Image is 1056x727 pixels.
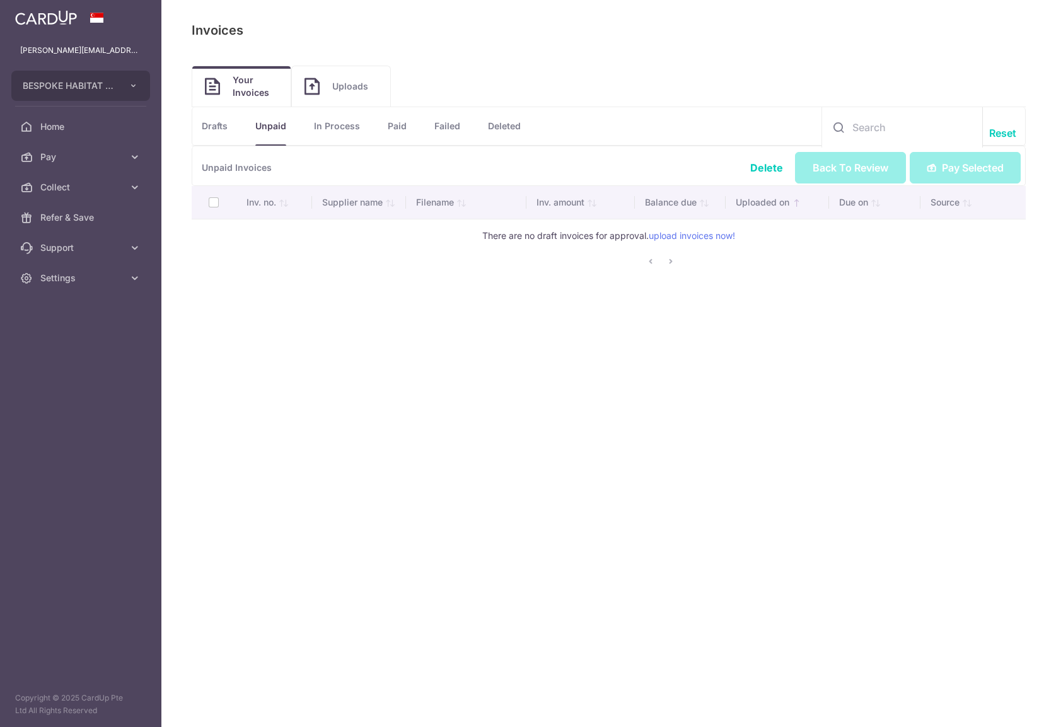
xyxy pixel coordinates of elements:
[202,107,228,145] a: Drafts
[488,107,521,145] a: Deleted
[920,186,1026,219] th: Source: activate to sort column ascending
[40,120,124,133] span: Home
[40,151,124,163] span: Pay
[975,689,1043,721] iframe: Opens a widget where you can find more information
[649,230,735,241] a: upload invoices now!
[388,107,407,145] a: Paid
[192,20,243,40] p: Invoices
[314,107,360,145] a: In Process
[192,66,291,107] a: Your Invoices
[236,186,312,219] th: Inv. no.: activate to sort column ascending
[332,80,378,93] span: Uploads
[292,66,390,107] a: Uploads
[233,74,278,99] span: Your Invoices
[726,186,830,219] th: Uploaded on: activate to sort column ascending
[205,78,220,95] img: Invoice icon Image
[989,125,1016,141] a: Reset
[192,146,1026,186] p: Unpaid Invoices
[40,181,124,194] span: Collect
[192,219,1026,252] td: There are no draft invoices for approval.
[20,44,141,57] p: [PERSON_NAME][EMAIL_ADDRESS][DOMAIN_NAME]
[23,79,116,92] span: BESPOKE HABITAT SHEN PTE. LTD.
[406,186,526,219] th: Filename: activate to sort column ascending
[829,186,920,219] th: Due on: activate to sort column ascending
[255,107,286,145] a: Unpaid
[526,186,635,219] th: Inv. amount: activate to sort column ascending
[822,107,982,148] input: Search
[635,186,725,219] th: Balance due: activate to sort column ascending
[305,78,320,95] img: Invoice icon Image
[312,186,406,219] th: Supplier name: activate to sort column ascending
[11,71,150,101] button: BESPOKE HABITAT SHEN PTE. LTD.
[434,107,460,145] a: Failed
[15,10,77,25] img: CardUp
[40,272,124,284] span: Settings
[40,241,124,254] span: Support
[40,211,124,224] span: Refer & Save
